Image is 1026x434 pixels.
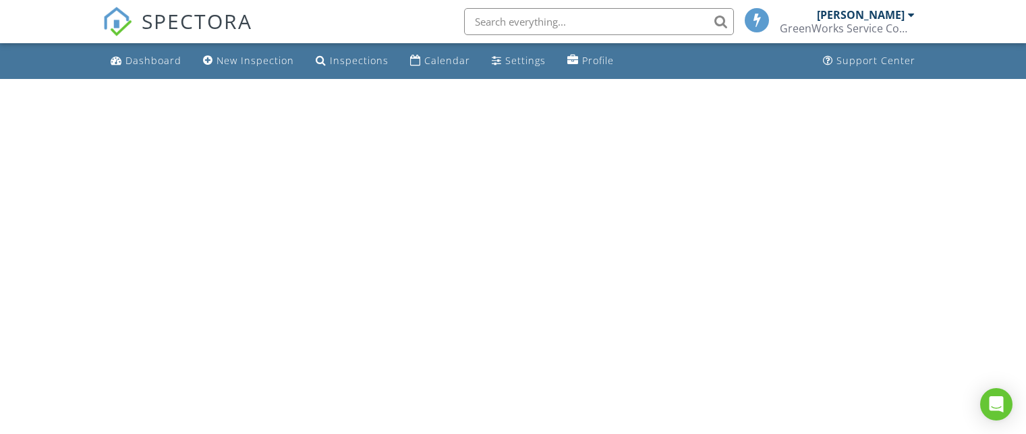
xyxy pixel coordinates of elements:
div: Inspections [330,54,389,67]
div: Support Center [836,54,915,67]
div: Calendar [424,54,470,67]
div: [PERSON_NAME] [817,8,905,22]
a: Inspections [310,49,394,74]
a: Profile [562,49,619,74]
div: GreenWorks Service Company [780,22,915,35]
input: Search everything... [464,8,734,35]
div: Profile [582,54,614,67]
div: Open Intercom Messenger [980,388,1013,421]
div: New Inspection [217,54,294,67]
span: SPECTORA [142,7,252,35]
a: Calendar [405,49,476,74]
a: New Inspection [198,49,300,74]
div: Dashboard [125,54,181,67]
div: Settings [505,54,546,67]
img: The Best Home Inspection Software - Spectora [103,7,132,36]
a: SPECTORA [103,18,252,47]
a: Dashboard [105,49,187,74]
a: Support Center [818,49,921,74]
a: Settings [486,49,551,74]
